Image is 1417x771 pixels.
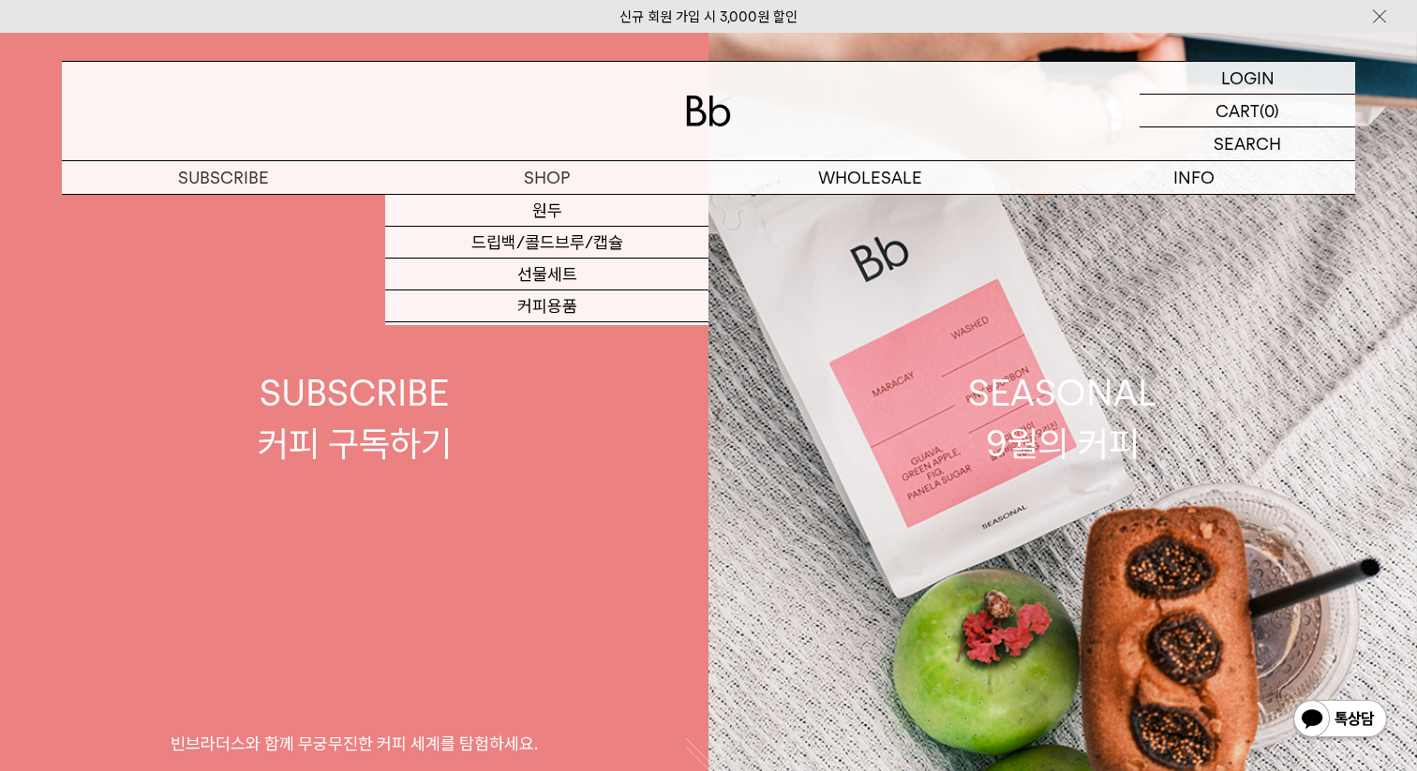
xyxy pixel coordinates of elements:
[708,161,1032,194] p: WHOLESALE
[1216,95,1260,126] p: CART
[968,368,1157,467] div: SEASONAL 9월의 커피
[686,96,731,126] img: 로고
[1291,698,1389,743] img: 카카오톡 채널 1:1 채팅 버튼
[385,290,708,322] a: 커피용품
[385,195,708,227] a: 원두
[619,8,798,25] a: 신규 회원 가입 시 3,000원 할인
[1260,95,1279,126] p: (0)
[1221,62,1275,94] p: LOGIN
[1032,161,1355,194] p: INFO
[385,322,708,354] a: 프로그램
[1140,62,1355,95] a: LOGIN
[258,368,452,467] div: SUBSCRIBE 커피 구독하기
[1140,95,1355,127] a: CART (0)
[385,161,708,194] a: SHOP
[385,259,708,290] a: 선물세트
[62,161,385,194] a: SUBSCRIBE
[385,227,708,259] a: 드립백/콜드브루/캡슐
[1214,127,1281,160] p: SEARCH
